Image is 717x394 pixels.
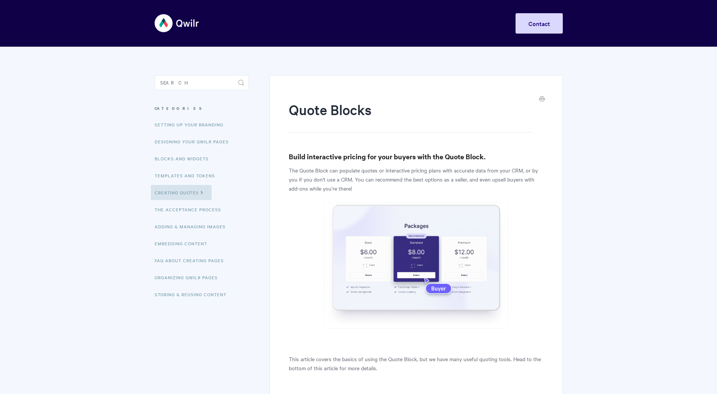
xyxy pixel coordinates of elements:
p: This article covers the basics of using the Quote Block, but we have many useful quoting tools. H... [289,354,543,372]
a: Organizing Qwilr Pages [155,270,223,285]
a: Storing & Reusing Content [155,287,232,302]
a: Blocks and Widgets [155,151,214,166]
input: Search [155,75,249,90]
a: Adding & Managing Images [155,219,231,234]
a: FAQ About Creating Pages [155,253,229,268]
a: Templates and Tokens [155,168,221,183]
a: Setting up your Branding [155,117,229,132]
h3: Categories [155,102,249,115]
a: Embedding Content [155,236,213,251]
h3: Build interactive pricing for your buyers with the Quote Block. [289,151,543,162]
p: The Quote Block can populate quotes or interactive pricing plans with accurate data from your CRM... [289,166,543,193]
img: Qwilr Help Center [155,9,200,37]
h1: Quote Blocks [289,100,532,132]
a: Designing Your Qwilr Pages [155,134,234,149]
a: Contact [516,13,563,34]
a: The Acceptance Process [155,202,227,217]
img: file-30ANXqc23E.png [324,203,508,329]
a: Creating Quotes [151,185,212,200]
a: Print this Article [539,95,545,104]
